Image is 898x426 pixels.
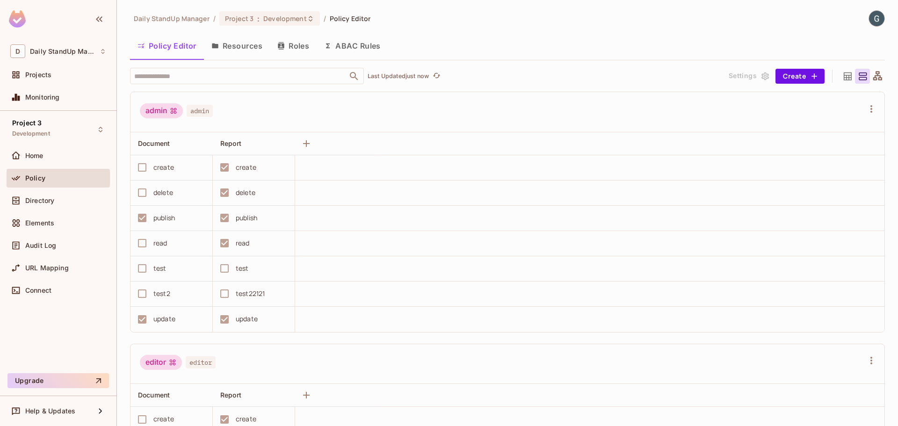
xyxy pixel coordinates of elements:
[348,70,361,83] button: Open
[429,71,442,82] span: Click to refresh data
[153,238,167,248] div: read
[257,15,260,22] span: :
[186,356,216,368] span: editor
[236,314,258,324] div: update
[153,314,175,324] div: update
[236,213,257,223] div: publish
[25,219,54,227] span: Elements
[12,119,42,127] span: Project 3
[25,174,45,182] span: Policy
[25,94,60,101] span: Monitoring
[330,14,371,23] span: Policy Editor
[153,414,174,424] div: create
[236,263,249,274] div: test
[25,197,54,204] span: Directory
[153,263,167,274] div: test
[25,71,51,79] span: Projects
[236,289,265,299] div: test22121
[220,391,241,399] span: Report
[25,242,56,249] span: Audit Log
[25,264,69,272] span: URL Mapping
[153,162,174,173] div: create
[775,69,825,84] button: Create
[140,355,182,370] div: editor
[138,139,170,147] span: Document
[25,407,75,415] span: Help & Updates
[10,44,25,58] span: D
[25,152,43,159] span: Home
[869,11,884,26] img: Goran Jovanovic
[12,130,50,137] span: Development
[236,188,255,198] div: delete
[236,162,256,173] div: create
[236,414,256,424] div: create
[220,139,241,147] span: Report
[187,105,213,117] span: admin
[7,373,109,388] button: Upgrade
[9,10,26,28] img: SReyMgAAAABJRU5ErkJggg==
[270,34,317,58] button: Roles
[204,34,270,58] button: Resources
[25,287,51,294] span: Connect
[317,34,388,58] button: ABAC Rules
[153,188,173,198] div: delete
[368,72,429,80] p: Last Updated just now
[324,14,326,23] li: /
[30,48,95,55] span: Workspace: Daily StandUp Manager
[138,391,170,399] span: Document
[236,238,250,248] div: read
[725,69,772,84] button: Settings
[431,71,442,82] button: refresh
[433,72,441,81] span: refresh
[263,14,306,23] span: Development
[213,14,216,23] li: /
[225,14,253,23] span: Project 3
[130,34,204,58] button: Policy Editor
[140,103,183,118] div: admin
[153,289,170,299] div: test2
[134,14,210,23] span: the active workspace
[153,213,175,223] div: publish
